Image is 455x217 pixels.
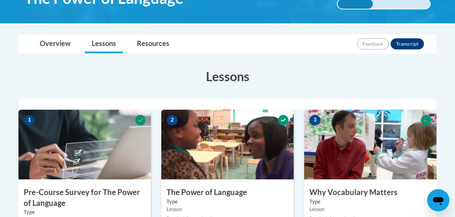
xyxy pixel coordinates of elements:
[357,38,389,49] button: Feedback
[167,115,178,125] span: 2
[309,206,431,213] div: Lesson
[427,189,449,211] iframe: Button to launch messaging window
[309,115,321,125] span: 3
[304,187,437,198] h3: Why Vocabulary Matters
[309,198,431,206] label: Type
[18,68,437,85] h3: Lessons
[167,198,288,206] label: Type
[391,38,424,49] button: Transcript
[18,187,151,209] h3: Pre-Course Survey for The Power of Language
[85,35,123,53] a: Lessons
[24,115,35,125] span: 1
[304,110,437,179] img: Course Image
[161,187,294,198] h3: The Power of Language
[24,208,146,216] label: Type
[130,35,176,53] a: Resources
[167,206,288,213] div: Lesson
[33,35,78,53] a: Overview
[161,110,294,179] img: Course Image
[18,110,151,179] img: Course Image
